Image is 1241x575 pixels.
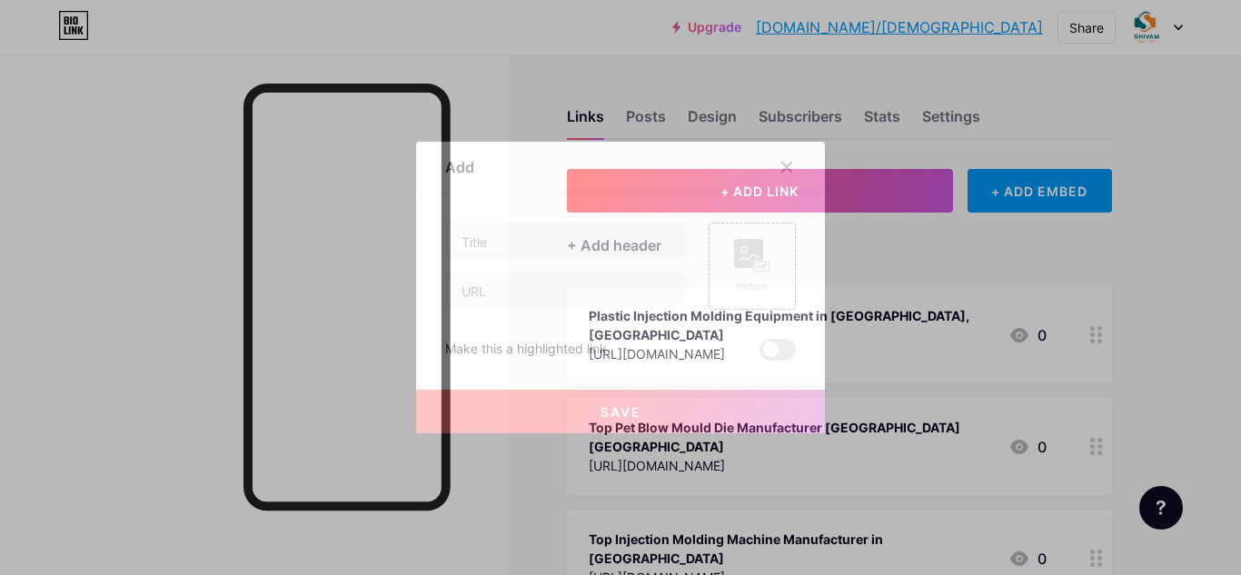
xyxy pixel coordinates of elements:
[446,223,686,260] input: Title
[445,156,474,178] div: Add
[601,404,641,420] span: Save
[734,280,770,293] div: Picture
[446,273,686,309] input: URL
[416,390,825,433] button: Save
[445,339,607,361] div: Make this a highlighted link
